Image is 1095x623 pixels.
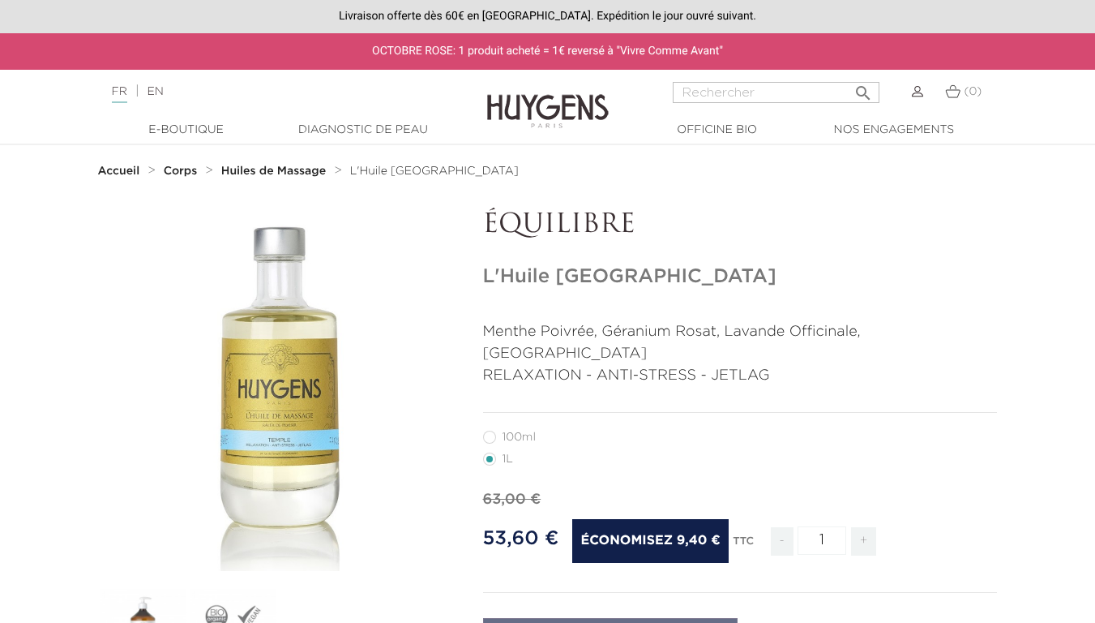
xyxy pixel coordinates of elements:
[813,122,975,139] a: Nos engagements
[105,122,267,139] a: E-Boutique
[350,165,519,177] span: L'Huile [GEOGRAPHIC_DATA]
[483,265,998,289] h1: L'Huile [GEOGRAPHIC_DATA]
[98,165,143,178] a: Accueil
[733,524,754,568] div: TTC
[964,86,982,97] span: (0)
[112,86,127,103] a: FR
[483,431,555,444] label: 100ml
[350,165,519,178] a: L'Huile [GEOGRAPHIC_DATA]
[98,165,140,177] strong: Accueil
[853,79,873,98] i: 
[483,529,559,548] span: 53,60 €
[483,365,998,387] p: RELAXATION - ANTI-STRESS - JETLAG
[164,165,201,178] a: Corps
[104,82,444,101] div: |
[483,453,533,466] label: 1L
[483,321,998,365] p: Menthe Poivrée, Géranium Rosat, Lavande Officinale, [GEOGRAPHIC_DATA]
[572,519,728,563] span: Économisez 9,40 €
[673,82,879,103] input: Rechercher
[282,122,444,139] a: Diagnostic de peau
[487,68,609,131] img: Huygens
[164,165,198,177] strong: Corps
[483,492,541,507] span: 63,00 €
[221,165,330,178] a: Huiles de Massage
[851,527,877,556] span: +
[147,86,163,97] a: EN
[221,165,326,177] strong: Huiles de Massage
[771,527,793,556] span: -
[636,122,798,139] a: Officine Bio
[849,77,878,99] button: 
[798,526,846,555] input: Quantité
[483,210,998,241] p: ÉQUILIBRE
